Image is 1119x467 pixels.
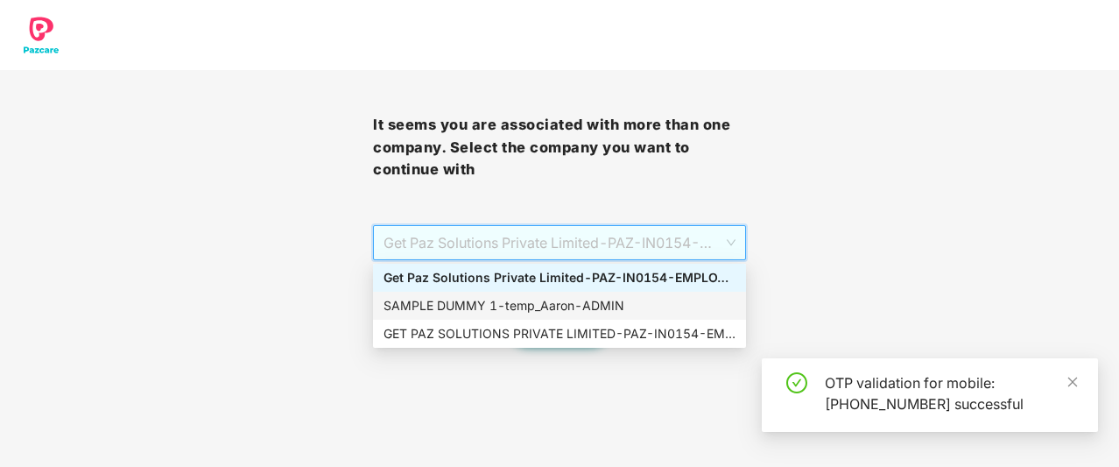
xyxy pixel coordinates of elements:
[825,372,1077,414] div: OTP validation for mobile: [PHONE_NUMBER] successful
[373,114,746,181] h3: It seems you are associated with more than one company. Select the company you want to continue with
[384,296,735,315] div: SAMPLE DUMMY 1 - temp_Aaron - ADMIN
[384,268,735,287] div: Get Paz Solutions Private Limited - PAZ-IN0154 - EMPLOYEE
[1066,376,1079,388] span: close
[384,226,735,259] span: Get Paz Solutions Private Limited - PAZ-IN0154 - EMPLOYEE
[786,372,807,393] span: check-circle
[384,324,735,343] div: GET PAZ SOLUTIONS PRIVATE LIMITED - PAZ-IN0154 - EMPLOYEE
